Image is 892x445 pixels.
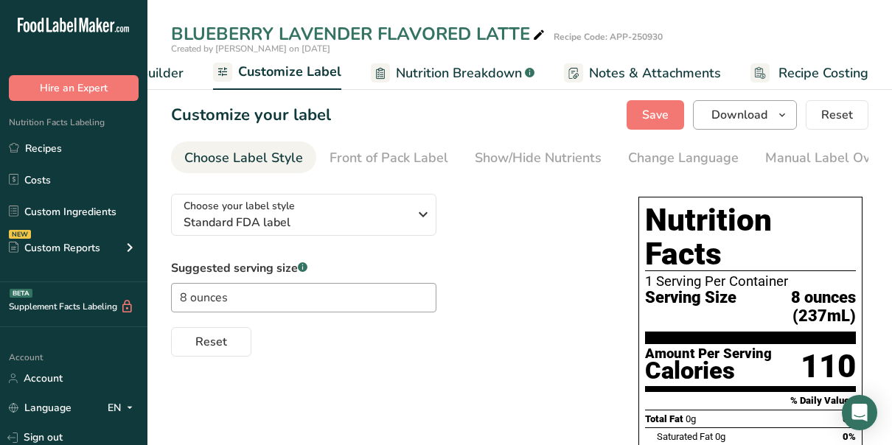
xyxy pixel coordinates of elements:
[213,55,341,91] a: Customize Label
[806,100,868,130] button: Reset
[238,62,341,82] span: Customize Label
[645,289,736,325] span: Serving Size
[171,194,436,236] button: Choose your label style Standard FDA label
[171,259,436,277] label: Suggested serving size
[736,289,856,325] span: 8 ounces (237mL)
[645,347,772,361] div: Amount Per Serving
[628,148,739,168] div: Change Language
[715,431,725,442] span: 0g
[627,100,684,130] button: Save
[645,203,856,271] h1: Nutrition Facts
[171,43,330,55] span: Created by [PERSON_NAME] on [DATE]
[9,240,100,256] div: Custom Reports
[184,198,295,214] span: Choose your label style
[475,148,602,168] div: Show/Hide Nutrients
[171,21,548,47] div: BLUEBERRY LAVENDER FLAVORED LATTE
[171,327,251,357] button: Reset
[108,399,139,417] div: EN
[801,347,856,386] div: 110
[642,106,669,124] span: Save
[645,360,772,382] div: Calories
[10,289,32,298] div: BETA
[589,63,721,83] span: Notes & Attachments
[330,148,448,168] div: Front of Pack Label
[371,57,534,90] a: Nutrition Breakdown
[693,100,797,130] button: Download
[750,57,868,90] a: Recipe Costing
[554,30,663,43] div: Recipe Code: APP-250930
[396,63,522,83] span: Nutrition Breakdown
[645,413,683,424] span: Total Fat
[9,75,139,101] button: Hire an Expert
[821,106,853,124] span: Reset
[195,333,227,351] span: Reset
[645,392,856,410] section: % Daily Value *
[9,395,72,421] a: Language
[645,274,856,289] div: 1 Serving Per Container
[843,431,856,442] span: 0%
[184,148,303,168] div: Choose Label Style
[842,395,877,430] div: Open Intercom Messenger
[171,103,331,127] h1: Customize your label
[778,63,868,83] span: Recipe Costing
[686,413,696,424] span: 0g
[657,431,713,442] span: Saturated Fat
[711,106,767,124] span: Download
[564,57,721,90] a: Notes & Attachments
[9,230,31,239] div: NEW
[184,214,408,231] span: Standard FDA label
